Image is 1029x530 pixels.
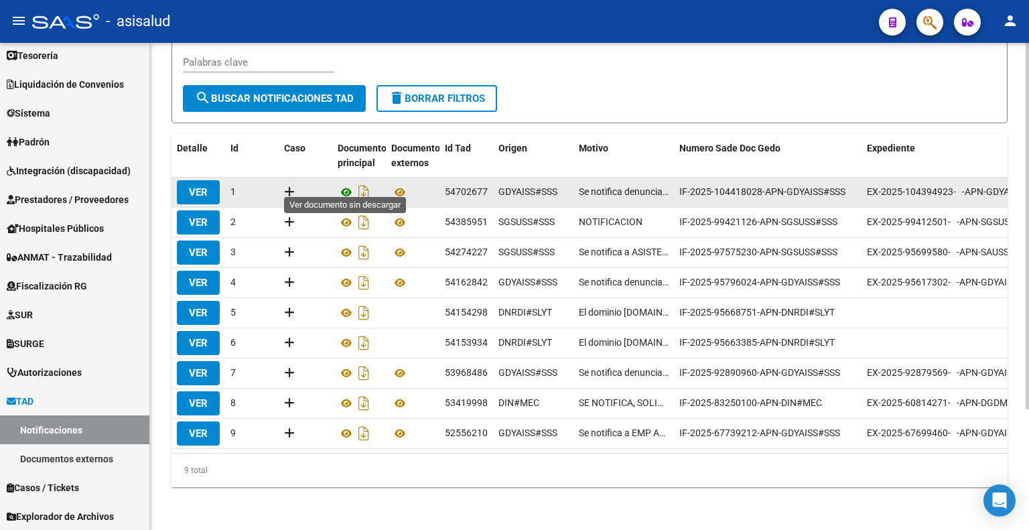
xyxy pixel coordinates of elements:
span: IF-2025-83250100-APN-DIN#MEC [679,397,822,408]
span: 6 [230,337,236,348]
span: Padrón [7,135,50,149]
span: Numero Sade Doc Gedo [679,143,780,153]
span: Id [230,143,238,153]
span: Hospitales Públicos [7,221,104,236]
datatable-header-cell: Origen [493,134,573,178]
span: Motivo [579,143,608,153]
i: Descargar documento [355,423,372,444]
span: SGSUSS#SSS [498,216,555,227]
span: DNRDI#SLYT [498,307,552,318]
span: Sistema [7,106,50,121]
span: VER [189,427,208,440]
span: IF-2025-104418028-APN-GDYAISS#SSS [679,186,845,197]
span: 54385951 [445,216,488,227]
span: Expediente [867,143,915,153]
span: IF-2025-97575230-APN-SGSUSS#SSS [679,247,837,257]
span: 53968486 [445,367,488,378]
span: Documento principal [338,143,387,169]
button: VER [177,361,220,385]
span: 53419998 [445,397,488,408]
i: Descargar documento [355,272,372,293]
span: VER [189,397,208,409]
datatable-header-cell: Caso [279,134,332,178]
span: Detalle [177,143,208,153]
mat-icon: delete [389,90,405,106]
span: Tesorería [7,48,58,63]
span: 4 [230,277,236,287]
span: El dominio [DOMAIN_NAME] fue renovado exitosamente. La fecha de vencimiento es [DATE] [579,335,669,350]
button: VER [177,271,220,295]
span: Origen [498,143,527,153]
span: IF-2025-92890960-APN-GDYAISS#SSS [679,367,840,378]
span: TAD [7,394,33,409]
span: 2 [230,216,236,227]
datatable-header-cell: Detalle [171,134,225,178]
span: 54274227 [445,247,488,257]
span: Se notifica denuncia realizada por el afiliado [PERSON_NAME] 23-28171444-9 por motivo PROBLEMATIC... [579,365,669,381]
button: VER [177,210,220,235]
i: Descargar documento [355,332,372,354]
button: VER [177,241,220,265]
span: VER [189,186,208,198]
span: Fiscalización RG [7,279,87,293]
span: IF-2025-95663385-APN-DNRDI#SLYT [679,337,835,348]
i: Descargar documento [355,182,372,203]
button: VER [177,391,220,415]
button: VER [177,331,220,355]
span: 5 [230,307,236,318]
span: VER [189,307,208,319]
span: Se notifica a EMP ASISTENCIA SANITARIA INTEGRAL S.A. [579,425,669,441]
span: SGSUSS#SSS [498,247,555,257]
span: Se notifica denuncia realizada por el afiliado [PERSON_NAME] CUIL 20-20716753-4 por motivo PROBLE... [579,184,669,200]
span: Explorador de Archivos [7,509,114,524]
span: 3 [230,247,236,257]
span: GDYAISS#SSS [498,186,557,197]
button: VER [177,421,220,446]
i: Descargar documento [355,242,372,263]
span: IF-2025-99421126-APN-SGSUSS#SSS [679,216,837,227]
datatable-header-cell: Motivo [573,134,674,178]
span: Documentos externos [391,143,445,169]
div: 9 total [171,454,1008,487]
datatable-header-cell: Documento principal [332,134,386,178]
span: Buscar Notificaciones TAD [195,92,354,105]
span: IF-2025-95668751-APN-DNRDI#SLYT [679,307,835,318]
span: Liquidación de Convenios [7,77,124,92]
button: VER [177,301,220,325]
i: Descargar documento [355,212,372,233]
span: GDYAISS#SSS [498,427,557,438]
mat-icon: menu [11,13,27,29]
i: Descargar documento [355,302,372,324]
span: SE NOTIFICA, SOLICITA MODELO DE RECETA ELECTRONICA. [579,395,669,411]
i: Descargar documento [355,362,372,384]
span: VER [189,337,208,349]
span: IF-2025-95796024-APN-GDYAISS#SSS [679,277,840,287]
span: - asisalud [106,7,170,36]
span: GDYAISS#SSS [498,367,557,378]
span: Caso [284,143,305,153]
span: 8 [230,397,236,408]
span: VER [189,247,208,259]
span: SUR [7,308,33,322]
span: 1 [230,186,236,197]
span: Se notifica denuncia realizada por el afiliado [PERSON_NAME] 27418536255 por motivo BAJA POR SUPU... [579,275,669,290]
span: DIN#MEC [498,397,539,408]
datatable-header-cell: Id [225,134,279,178]
span: Prestadores / Proveedores [7,192,129,207]
span: NOTIFICACION [579,214,642,230]
span: 9 [230,427,236,438]
span: Autorizaciones [7,365,82,380]
datatable-header-cell: Numero Sade Doc Gedo [674,134,862,178]
span: Casos / Tickets [7,480,79,495]
span: Integración (discapacidad) [7,163,131,178]
span: SURGE [7,336,44,351]
div: Open Intercom Messenger [983,484,1016,517]
button: Borrar Filtros [376,85,497,112]
span: 52556210 [445,427,488,438]
button: VER [177,180,220,204]
span: 54702677 [445,186,488,197]
span: El dominio [DOMAIN_NAME] fue renovado exitosamente. La fecha de vencimiento es [DATE] [579,305,669,320]
mat-icon: search [195,90,211,106]
span: Se notifica a ASISTENCIA SANITARIA INTEGRAL SA, denuncia realizada por el afliado [PERSON_NAME] d... [579,245,669,260]
span: Borrar Filtros [389,92,485,105]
